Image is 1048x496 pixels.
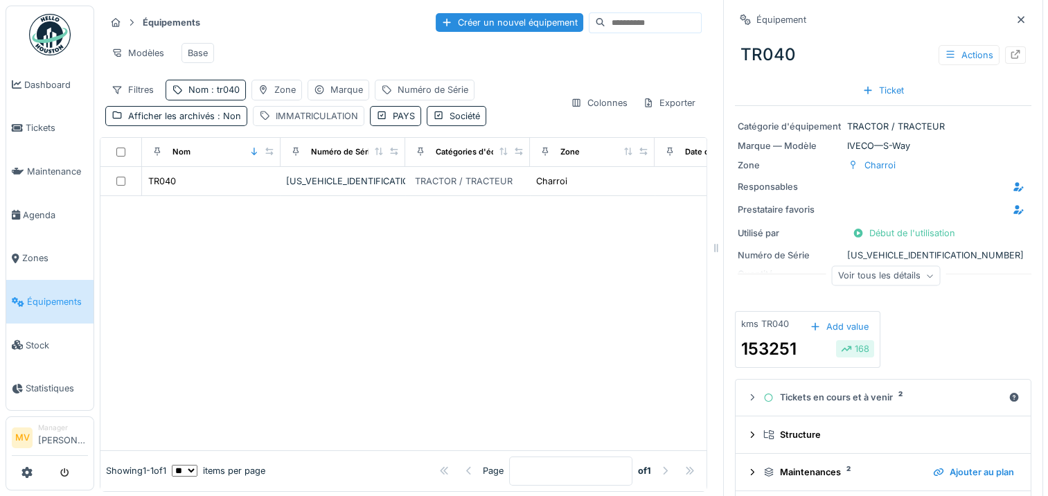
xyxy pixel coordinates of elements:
div: IMMATRICULATION [276,109,358,123]
span: Agenda [23,209,88,222]
div: Charroi [864,159,896,172]
div: Voir tous les détails [832,266,941,286]
div: Numéro de Série [311,146,375,158]
span: Zones [22,251,88,265]
div: Responsables [738,180,842,193]
div: Numéro de Série [738,249,842,262]
a: Équipements [6,280,94,324]
div: Base [188,46,208,60]
div: Tickets en cours et à venir [763,391,1003,404]
div: Marque [330,83,363,96]
div: Showing 1 - 1 of 1 [106,464,166,477]
div: Prestataire favoris [738,203,842,216]
div: TR040 [735,37,1031,73]
div: Page [483,464,504,477]
div: Nom [188,83,240,96]
div: Catégories d'équipement [436,146,532,158]
div: 153251 [741,337,797,362]
a: Statistiques [6,367,94,411]
div: Maintenances [763,466,922,479]
div: Ticket [857,81,909,100]
strong: of 1 [638,464,651,477]
div: Zone [560,146,580,158]
span: Statistiques [26,382,88,395]
div: Utilisé par [738,227,842,240]
li: [PERSON_NAME] [38,423,88,452]
div: Équipement [756,13,806,26]
div: kms TR040 [741,317,789,330]
div: Ajouter au plan [927,463,1020,481]
div: Charroi [536,175,567,188]
span: Stock [26,339,88,352]
span: Tickets [26,121,88,134]
div: Marque — Modèle [738,139,842,152]
div: Zone [274,83,296,96]
span: : Non [215,111,241,121]
span: Équipements [27,295,88,308]
summary: Structure [741,422,1025,448]
span: Maintenance [27,165,88,178]
div: Manager [38,423,88,433]
div: Modèles [105,43,170,63]
div: Afficher les archivés [128,109,241,123]
div: TRACTOR / TRACTEUR [738,120,1029,133]
summary: Tickets en cours et à venir2 [741,385,1025,411]
div: Nom [172,146,190,158]
div: Exporter [637,93,702,113]
strong: Équipements [137,16,206,29]
a: Maintenance [6,150,94,193]
div: Filtres [105,80,160,100]
a: Tickets [6,107,94,150]
summary: Maintenances2Ajouter au plan [741,459,1025,485]
div: PAYS [393,109,415,123]
div: IVECO — S-Way [738,139,1029,152]
div: 168 [841,342,869,355]
img: Badge_color-CXgf-gQk.svg [29,14,71,55]
div: items per page [172,464,265,477]
div: Numéro de Série [398,83,468,96]
div: Structure [763,428,1014,441]
div: Créer un nouvel équipement [436,13,583,32]
div: [US_VEHICLE_IDENTIFICATION_NUMBER] [286,175,400,188]
div: Date d'expiration [685,146,749,158]
a: MV Manager[PERSON_NAME] [12,423,88,456]
a: Dashboard [6,63,94,107]
div: TRACTOR / TRACTEUR [415,175,513,188]
div: [US_VEHICLE_IDENTIFICATION_NUMBER] [738,249,1029,262]
a: Zones [6,237,94,281]
div: Zone [738,159,842,172]
span: : tr040 [208,85,240,95]
div: Société [450,109,480,123]
div: Actions [939,45,1000,65]
div: Colonnes [565,93,634,113]
span: Dashboard [24,78,88,91]
div: Add value [804,317,874,336]
a: Agenda [6,193,94,237]
div: TR040 [148,175,176,188]
li: MV [12,427,33,448]
a: Stock [6,324,94,367]
div: Début de l'utilisation [847,224,961,242]
div: Catégorie d'équipement [738,120,842,133]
